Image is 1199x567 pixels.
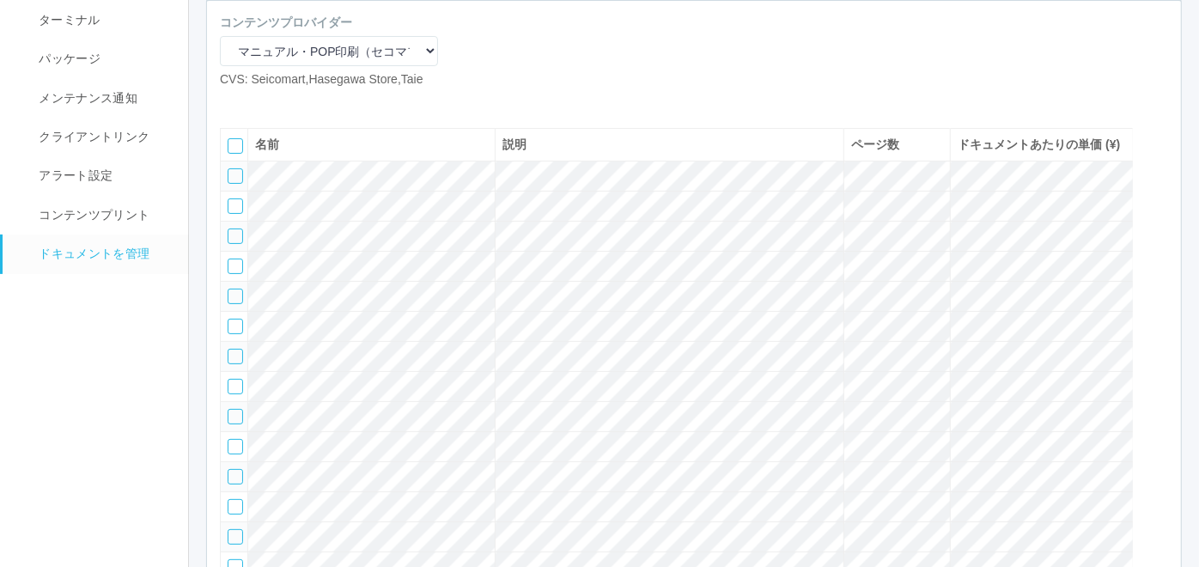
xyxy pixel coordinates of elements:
[34,168,113,182] span: アラート設定
[34,247,149,260] span: ドキュメントを管理
[3,118,204,156] a: クライアントリンク
[34,13,100,27] span: ターミナル
[1147,192,1172,227] div: 下に移動
[255,136,488,154] div: 名前
[34,52,100,65] span: パッケージ
[958,136,1126,154] div: ドキュメントあたりの単価 (¥)
[3,40,204,78] a: パッケージ
[3,196,204,235] a: コンテンツプリント
[851,136,943,154] div: ページ数
[34,91,137,105] span: メンテナンス通知
[3,156,204,195] a: アラート設定
[34,208,149,222] span: コンテンツプリント
[1147,227,1172,261] div: 最下部に移動
[34,130,149,143] span: クライアントリンク
[502,136,837,154] div: 説明
[1147,158,1172,192] div: 上に移動
[3,79,204,118] a: メンテナンス通知
[1147,124,1172,158] div: 最上部に移動
[220,72,423,86] span: CVS: Seicomart,Hasegawa Store,Taie
[3,235,204,273] a: ドキュメントを管理
[220,14,352,32] label: コンテンツプロバイダー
